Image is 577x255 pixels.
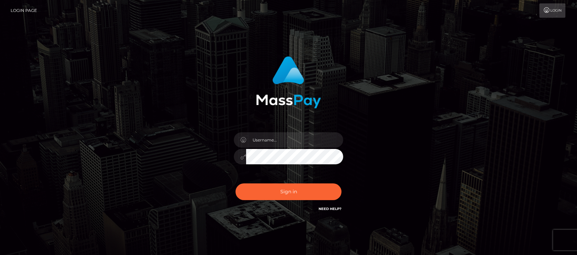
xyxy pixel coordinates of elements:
button: Sign in [236,183,341,200]
a: Need Help? [319,207,341,211]
input: Username... [246,132,343,148]
a: Login [539,3,565,18]
a: Login Page [11,3,37,18]
img: MassPay Login [256,56,321,108]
